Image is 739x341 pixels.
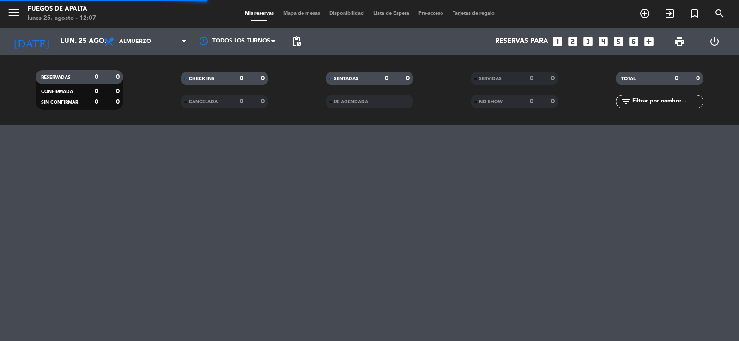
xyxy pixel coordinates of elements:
[709,36,720,47] i: power_settings_new
[612,36,624,48] i: looks_5
[530,75,533,82] strong: 0
[95,99,98,105] strong: 0
[41,100,78,105] span: SIN CONFIRMAR
[116,74,121,80] strong: 0
[7,6,21,23] button: menu
[240,11,279,16] span: Mis reservas
[334,100,368,104] span: RE AGENDADA
[567,36,579,48] i: looks_two
[385,75,388,82] strong: 0
[675,75,678,82] strong: 0
[696,75,702,82] strong: 0
[448,11,499,16] span: Tarjetas de regalo
[551,98,557,105] strong: 0
[639,8,650,19] i: add_circle_outline
[664,8,675,19] i: exit_to_app
[240,98,243,105] strong: 0
[551,36,563,48] i: looks_one
[530,98,533,105] strong: 0
[689,8,700,19] i: turned_in_not
[406,75,412,82] strong: 0
[697,28,732,55] div: LOG OUT
[261,75,267,82] strong: 0
[86,36,97,47] i: arrow_drop_down
[628,36,640,48] i: looks_6
[279,11,325,16] span: Mapa de mesas
[240,75,243,82] strong: 0
[28,14,96,23] div: lunes 25. agosto - 12:07
[116,99,121,105] strong: 0
[621,77,636,81] span: TOTAL
[7,6,21,19] i: menu
[119,38,151,45] span: Almuerzo
[41,90,73,94] span: CONFIRMADA
[334,77,358,81] span: SENTADAS
[495,37,548,46] span: Reservas para
[95,88,98,95] strong: 0
[189,100,218,104] span: CANCELADA
[41,75,71,80] span: RESERVADAS
[620,96,631,107] i: filter_list
[479,77,502,81] span: SERVIDAS
[479,100,503,104] span: NO SHOW
[551,75,557,82] strong: 0
[414,11,448,16] span: Pre-acceso
[291,36,302,47] span: pending_actions
[643,36,655,48] i: add_box
[597,36,609,48] i: looks_4
[189,77,214,81] span: CHECK INS
[582,36,594,48] i: looks_3
[631,96,703,107] input: Filtrar por nombre...
[261,98,267,105] strong: 0
[674,36,685,47] span: print
[116,88,121,95] strong: 0
[714,8,725,19] i: search
[7,31,56,52] i: [DATE]
[369,11,414,16] span: Lista de Espera
[325,11,369,16] span: Disponibilidad
[95,74,98,80] strong: 0
[28,5,96,14] div: Fuegos de Apalta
